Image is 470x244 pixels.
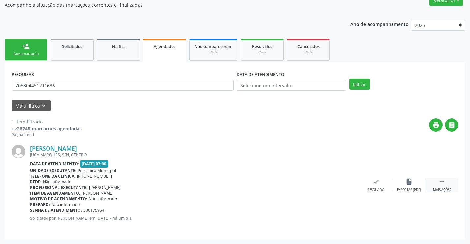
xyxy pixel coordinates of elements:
[10,52,43,56] div: Nova marcação
[17,125,82,132] strong: 28248 marcações agendadas
[51,202,80,207] span: Não informado
[12,80,234,91] input: Nome, CNS
[30,179,42,185] b: Rede:
[349,79,370,90] button: Filtrar
[12,100,51,112] button: Mais filtroskeyboard_arrow_down
[77,173,112,179] span: [PHONE_NUMBER]
[83,207,104,213] span: S00175954
[12,118,82,125] div: 1 item filtrado
[30,207,82,213] b: Senha de atendimento:
[448,122,455,129] i: 
[22,43,30,50] div: person_add
[30,173,76,179] b: Telefone da clínica:
[12,69,34,80] label: PESQUISAR
[237,69,284,80] label: DATA DE ATENDIMENTO
[429,118,443,132] button: print
[30,185,88,190] b: Profissional executante:
[78,168,116,173] span: Policlínica Municipal
[40,102,47,109] i: keyboard_arrow_down
[30,202,50,207] b: Preparo:
[438,178,446,185] i: 
[30,215,360,221] p: Solicitado por [PERSON_NAME] em [DATE] - há um dia
[246,50,279,54] div: 2025
[367,188,384,192] div: Resolvido
[350,20,409,28] p: Ano de acompanhamento
[80,160,108,168] span: [DATE] 07:00
[12,132,82,138] div: Página 1 de 1
[30,196,87,202] b: Motivo de agendamento:
[445,118,458,132] button: 
[12,145,25,158] img: img
[112,44,125,49] span: Na fila
[5,1,327,8] p: Acompanhe a situação das marcações correntes e finalizadas
[372,178,380,185] i: check
[30,168,77,173] b: Unidade executante:
[405,178,413,185] i: insert_drive_file
[82,191,113,196] span: [PERSON_NAME]
[30,191,80,196] b: Item de agendamento:
[30,145,77,152] a: [PERSON_NAME]
[194,44,233,49] span: Não compareceram
[433,188,451,192] div: Mais ações
[237,80,346,91] input: Selecione um intervalo
[154,44,175,49] span: Agendados
[43,179,71,185] span: Não informado
[397,188,421,192] div: Exportar (PDF)
[298,44,320,49] span: Cancelados
[62,44,82,49] span: Solicitados
[432,122,440,129] i: print
[30,152,360,157] div: JUCA MARQUES, S/N, CENTRO
[292,50,325,54] div: 2025
[12,125,82,132] div: de
[252,44,272,49] span: Resolvidos
[30,161,79,167] b: Data de atendimento:
[194,50,233,54] div: 2025
[89,196,117,202] span: Não informado
[89,185,121,190] span: [PERSON_NAME]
